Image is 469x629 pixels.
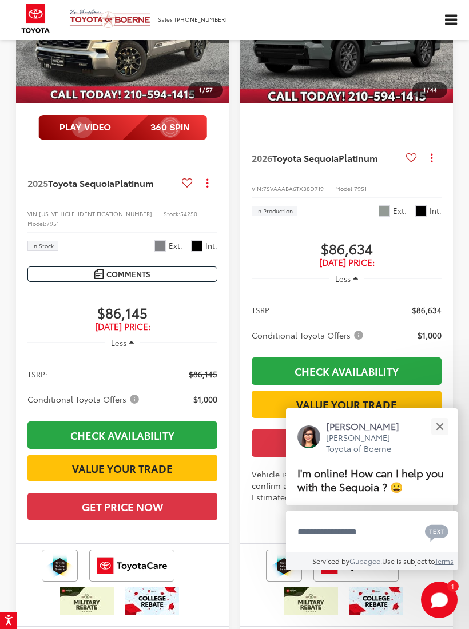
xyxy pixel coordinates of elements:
[39,209,152,218] span: [US_VEHICLE_IDENTIFICATION_NUMBER]
[421,582,458,618] svg: Start Chat
[335,273,351,284] span: Less
[27,266,217,282] button: Comments
[111,337,126,348] span: Less
[27,421,217,449] a: Check Availability
[329,268,364,289] button: Less
[169,240,182,251] span: Ext.
[158,15,173,23] span: Sales
[430,205,442,216] span: Int.
[252,151,272,164] span: 2026
[27,393,143,405] button: Conditional Toyota Offers
[206,178,208,188] span: dropdown dots
[69,9,151,29] img: Vic Vaughan Toyota of Boerne
[326,432,411,455] p: [PERSON_NAME] Toyota of Boerne
[272,151,339,164] span: Toyota Sequoia
[252,304,272,316] span: TSRP:
[286,408,458,570] div: Close[PERSON_NAME][PERSON_NAME] Toyota of BoerneI'm online! How can I help you with the Sequoia ?...
[44,552,75,579] img: Toyota Safety Sense Vic Vaughan Toyota of Boerne Boerne TX
[349,556,382,566] a: Gubagoo.
[393,205,407,216] span: Ext.
[426,86,430,94] span: /
[286,511,458,552] textarea: Type your message
[27,177,177,189] a: 2025Toyota SequoiaPlatinum
[154,240,166,252] span: Celestial Silver Metallic
[27,368,47,380] span: TSRP:
[415,205,427,217] span: Black Leather-Trimmed
[252,357,442,385] a: Check Availability
[27,493,217,520] button: Get Price Now
[312,556,349,566] span: Serviced by
[27,209,39,218] span: VIN:
[27,321,217,332] span: [DATE] Price:
[430,85,437,94] span: 44
[252,152,402,164] a: 2026Toyota SequoiaPlatinum
[206,85,213,94] span: 57
[197,173,217,193] button: Actions
[27,219,46,228] span: Model:
[451,583,454,588] span: 1
[27,393,141,405] span: Conditional Toyota Offers
[418,329,442,341] span: $1,000
[174,15,227,23] span: [PHONE_NUMBER]
[252,391,442,418] a: Value Your Trade
[268,552,300,579] img: Toyota Safety Sense Vic Vaughan Toyota of Boerne Boerne TX
[284,587,338,615] img: /static/brand-toyota/National_Assets/toyota-military-rebate.jpeg?height=48
[297,465,444,494] span: I'm online! How can I help you with the Sequoia ? 😀
[339,151,378,164] span: Platinum
[46,219,59,228] span: 7951
[94,269,104,279] img: Comments
[335,184,354,193] span: Model:
[421,582,458,618] button: Toggle Chat Window
[252,184,263,193] span: VIN:
[60,587,114,615] img: /static/brand-toyota/National_Assets/toyota-military-rebate.jpeg?height=48
[252,240,442,257] span: $86,634
[189,368,217,380] span: $86,145
[27,455,217,482] a: Value Your Trade
[412,304,442,316] span: $86,634
[252,329,365,341] span: Conditional Toyota Offers
[431,153,432,162] span: dropdown dots
[191,240,202,252] span: Black Leather-Trimmed
[427,414,452,439] button: Close
[27,304,217,321] span: $86,145
[201,86,206,94] span: /
[252,329,367,341] button: Conditional Toyota Offers
[423,85,426,94] span: 1
[422,148,442,168] button: Actions
[199,85,201,94] span: 1
[256,208,293,214] span: In Production
[379,205,390,217] span: Lunar Rock
[32,243,54,249] span: In Stock
[349,587,403,615] img: /static/brand-toyota/National_Assets/toyota-college-grad.jpeg?height=48
[105,332,140,353] button: Less
[48,176,114,189] span: Toyota Sequoia
[425,523,448,542] svg: Text
[354,184,367,193] span: 7951
[252,468,442,503] div: Vehicle is in build phase. Contact dealer to confirm availability. Estimated availability [DATE]
[38,115,207,140] img: full motion video
[205,240,217,251] span: Int.
[125,587,179,615] img: /static/brand-toyota/National_Assets/toyota-college-grad.jpeg?height=48
[164,209,180,218] span: Stock:
[252,257,442,268] span: [DATE] Price:
[435,556,454,566] a: Terms
[92,552,172,579] img: ToyotaCare Vic Vaughan Toyota of Boerne Boerne TX
[252,429,442,457] button: Get Price Now
[106,269,150,280] span: Comments
[180,209,197,218] span: 54250
[382,556,435,566] span: Use is subject to
[326,420,411,432] p: [PERSON_NAME]
[114,176,154,189] span: Platinum
[193,393,217,405] span: $1,000
[263,184,324,193] span: 7SVAAABA6TX38D719
[422,519,452,544] button: Chat with SMS
[27,176,48,189] span: 2025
